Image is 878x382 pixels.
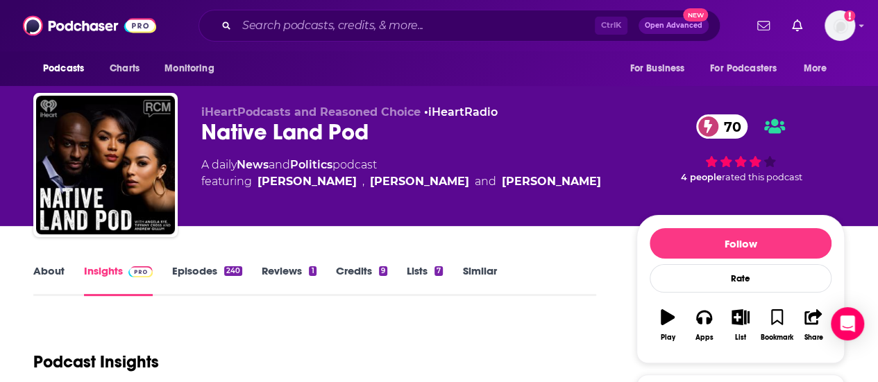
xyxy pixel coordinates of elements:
div: Rate [650,264,831,293]
img: Native Land Pod [36,96,175,234]
button: Follow [650,228,831,259]
button: open menu [701,55,797,82]
span: More [804,59,827,78]
button: List [723,300,759,350]
a: Similar [462,264,496,296]
span: • [424,105,498,119]
a: iHeartRadio [428,105,498,119]
span: Logged in as AtriaBooks [825,10,855,41]
span: featuring [201,173,601,190]
span: Podcasts [43,59,84,78]
span: , [362,173,364,190]
span: For Podcasters [710,59,777,78]
button: Share [795,300,831,350]
span: 70 [710,114,748,139]
a: Credits9 [336,264,387,296]
a: Show notifications dropdown [752,14,775,37]
a: News [237,158,269,171]
span: Charts [110,59,140,78]
span: For Business [630,59,684,78]
a: Politics [290,158,332,171]
span: 4 people [681,172,722,182]
button: Apps [686,300,722,350]
button: open menu [33,55,102,82]
a: Show notifications dropdown [786,14,808,37]
a: Charts [101,55,148,82]
div: 9 [379,266,387,276]
button: Show profile menu [825,10,855,41]
button: open menu [794,55,845,82]
button: Bookmark [759,300,795,350]
svg: Add a profile image [844,10,855,21]
div: 70 4 peoplerated this podcast [636,105,845,191]
img: Podchaser Pro [128,266,153,277]
div: Share [804,333,822,342]
a: InsightsPodchaser Pro [84,264,153,296]
div: Bookmark [761,333,793,342]
a: Episodes240 [172,264,242,296]
button: open menu [620,55,702,82]
a: Andrew Gillum [258,173,357,190]
span: and [475,173,496,190]
span: and [269,158,290,171]
a: Lists7 [407,264,443,296]
div: 240 [224,266,242,276]
a: Reviews1 [262,264,316,296]
button: Play [650,300,686,350]
a: About [33,264,65,296]
h1: Podcast Insights [33,351,159,372]
img: User Profile [825,10,855,41]
div: Search podcasts, credits, & more... [199,10,720,42]
div: A daily podcast [201,157,601,190]
span: Open Advanced [645,22,702,29]
button: Open AdvancedNew [639,17,709,34]
span: rated this podcast [722,172,802,182]
a: Angela Rye [370,173,469,190]
input: Search podcasts, credits, & more... [237,15,595,37]
span: Ctrl K [595,17,627,35]
a: Tiffany Cross [502,173,601,190]
div: Open Intercom Messenger [831,307,864,340]
span: iHeartPodcasts and Reasoned Choice [201,105,421,119]
div: List [735,333,746,342]
a: 70 [696,114,748,139]
span: New [683,8,708,21]
div: Apps [695,333,714,342]
div: Play [661,333,675,342]
div: 7 [434,266,443,276]
span: Monitoring [164,59,214,78]
button: open menu [155,55,232,82]
img: Podchaser - Follow, Share and Rate Podcasts [23,12,156,39]
div: 1 [309,266,316,276]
